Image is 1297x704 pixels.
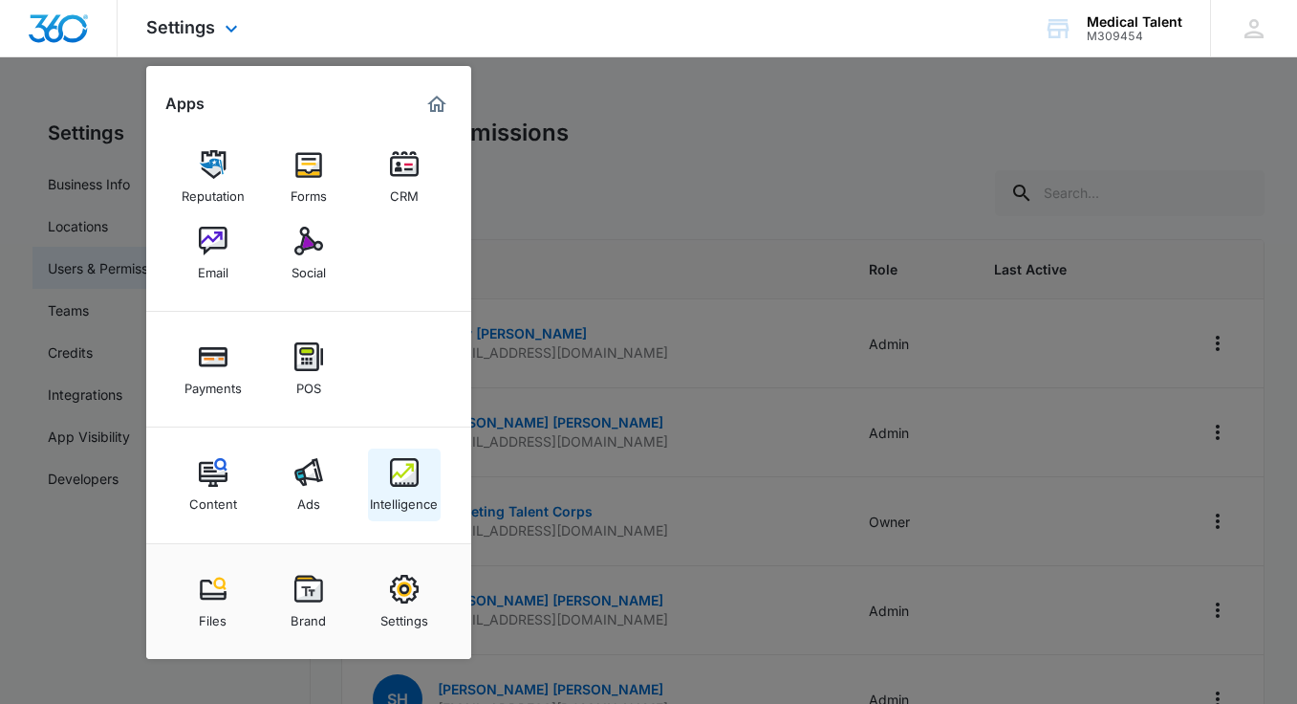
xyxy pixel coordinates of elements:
a: Files [177,565,249,638]
div: Forms [291,179,327,204]
div: Social [292,255,326,280]
div: account id [1087,30,1182,43]
h2: Apps [165,95,205,113]
div: Reputation [182,179,245,204]
div: Intelligence [370,487,438,512]
a: Content [177,449,249,521]
a: Ads [272,449,345,521]
div: CRM [390,179,419,204]
div: Email [198,255,228,280]
span: Settings [146,17,215,37]
div: Content [189,487,237,512]
div: Payments [184,371,242,396]
div: POS [296,371,321,396]
div: Brand [291,604,326,628]
a: Intelligence [368,449,441,521]
a: Email [177,217,249,290]
a: Brand [272,565,345,638]
div: account name [1087,14,1182,30]
a: CRM [368,141,441,213]
div: Settings [380,604,428,628]
a: Payments [177,333,249,406]
a: Reputation [177,141,249,213]
div: Files [199,604,227,628]
div: Ads [297,487,320,512]
a: Social [272,217,345,290]
a: Marketing 360® Dashboard [422,89,452,120]
a: Forms [272,141,345,213]
a: POS [272,333,345,406]
a: Settings [368,565,441,638]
